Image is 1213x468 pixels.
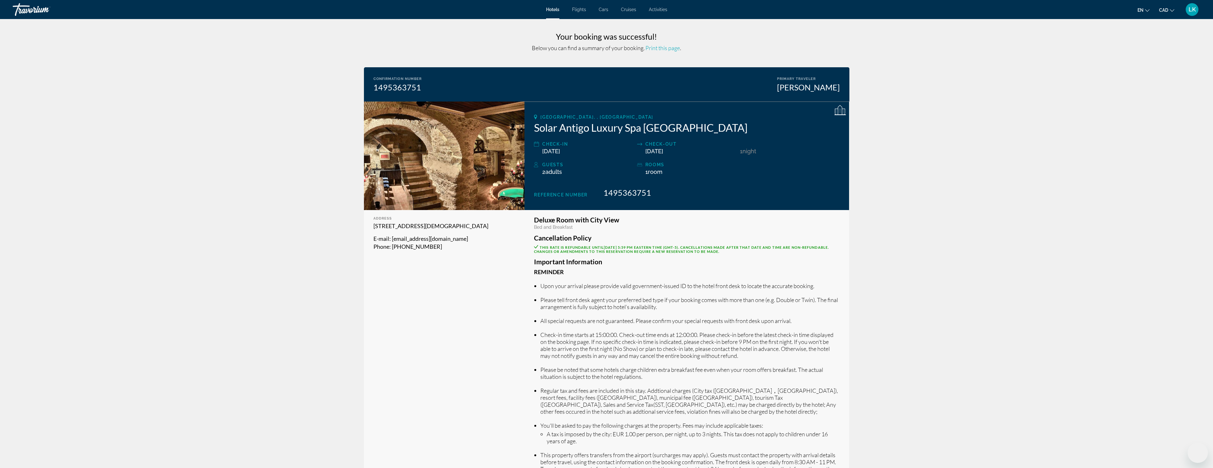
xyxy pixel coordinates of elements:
[373,235,389,242] span: E-mail
[373,216,515,221] div: Address
[545,168,562,175] span: Adults
[373,243,389,250] span: Phone
[534,225,573,230] span: Bed and Breakfast
[540,296,840,310] li: Please tell front desk agent your preferred bed type if your booking comes with more than one (e....
[1189,6,1196,13] span: LK
[1159,8,1168,13] span: CAD
[649,7,667,12] a: Activities
[540,366,840,380] li: Please be noted that some hotels charge children extra breakfast fee even when your room offers b...
[540,115,653,120] span: [GEOGRAPHIC_DATA], , [GEOGRAPHIC_DATA]
[1188,443,1208,463] iframe: Button to launch messaging window
[373,82,422,92] div: 1495363751
[540,317,840,324] li: All special requests are not guaranteed. Please confirm your special requests with front desk upo...
[534,216,840,223] h3: Deluxe Room with City View
[534,234,840,241] h3: Cancellation Policy
[13,1,76,18] a: Travorium
[604,245,678,249] span: [DATE] 5:59 PM Eastern Time (GMT-5)
[540,387,840,415] li: Regular tax and fees are included in this stay. Addtional charges (City tax ([GEOGRAPHIC_DATA]，[G...
[1159,5,1174,15] button: Change currency
[546,7,559,12] a: Hotels
[389,235,468,242] span: : [EMAIL_ADDRESS][DOMAIN_NAME]
[542,140,634,148] div: Check-in
[645,161,737,168] div: rooms
[645,140,737,148] div: Check-out
[603,188,651,197] span: 1495363751
[542,148,560,155] span: [DATE]
[1137,5,1150,15] button: Change language
[364,32,849,41] h3: Your booking was successful!
[542,168,562,175] span: 2
[777,82,840,92] div: [PERSON_NAME]
[547,431,840,445] li: A tax is imposed by the city: EUR 1.00 per person, per night, up to 3 nights. This tax does not a...
[599,7,608,12] a: Cars
[373,77,422,81] div: Confirmation Number
[532,44,645,51] span: Below you can find a summary of your booking.
[534,258,840,265] h3: Important Information
[742,148,756,155] span: Night
[542,161,634,168] div: Guests
[1137,8,1144,13] span: en
[540,282,840,289] li: Upon your arrival please provide valid government-issued ID to the hotel front desk to locate the...
[1184,3,1200,16] button: User Menu
[777,77,840,81] div: Primary Traveler
[534,192,588,197] span: Reference Number
[534,268,564,275] b: Reminder
[534,121,840,134] h2: Solar Antigo Luxury Spa [GEOGRAPHIC_DATA]
[621,7,636,12] a: Cruises
[534,245,829,254] span: This rate is refundable until . Cancellations made after that date and time are non-refundable. C...
[540,422,840,429] p: You'll be asked to pay the following charges at the property. Fees may include applicable taxes:
[645,44,681,51] span: .
[540,331,840,359] li: Check-in time starts at 15:00:00. Check-out time ends at 12:00:00. Please check-in before the lat...
[645,168,663,175] span: 1
[740,148,742,155] span: 1
[645,148,663,155] span: [DATE]
[648,168,663,175] span: Room
[645,44,680,51] span: Print this page
[373,222,515,230] p: [STREET_ADDRESS][DEMOGRAPHIC_DATA]
[572,7,586,12] a: Flights
[389,243,442,250] span: : [PHONE_NUMBER]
